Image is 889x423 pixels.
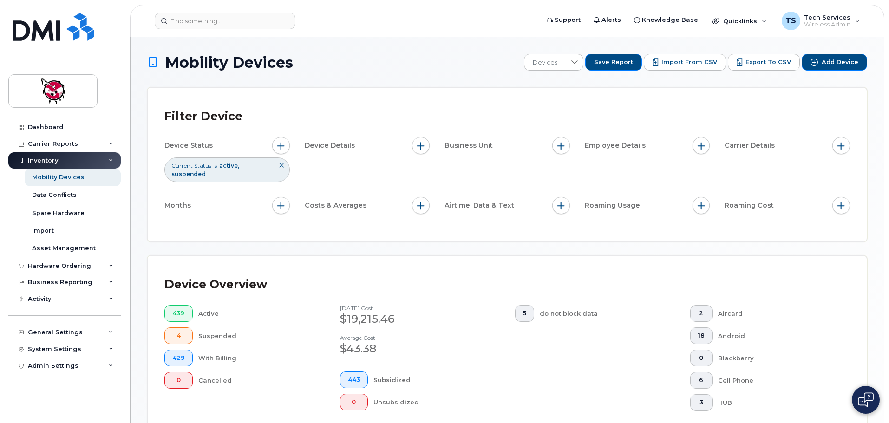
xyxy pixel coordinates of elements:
[690,305,713,322] button: 2
[305,141,358,150] span: Device Details
[219,162,239,169] span: active
[164,305,193,322] button: 439
[644,54,726,71] button: Import from CSV
[198,350,310,366] div: With Billing
[690,327,713,344] button: 18
[524,54,566,71] span: Devices
[165,54,293,71] span: Mobility Devices
[858,392,874,407] img: Open chat
[172,377,185,384] span: 0
[698,310,705,317] span: 2
[164,273,267,297] div: Device Overview
[690,350,713,366] button: 0
[698,377,705,384] span: 6
[745,58,791,66] span: Export to CSV
[515,305,534,322] button: 5
[198,372,310,389] div: Cancelled
[594,58,633,66] span: Save Report
[373,371,485,388] div: Subsidized
[164,104,242,129] div: Filter Device
[718,372,836,389] div: Cell Phone
[172,332,185,339] span: 4
[690,372,713,389] button: 6
[340,305,485,311] h4: [DATE] cost
[822,58,858,66] span: Add Device
[164,201,194,210] span: Months
[725,201,777,210] span: Roaming Cost
[585,201,643,210] span: Roaming Usage
[585,54,642,71] button: Save Report
[718,327,836,344] div: Android
[340,394,368,410] button: 0
[198,327,310,344] div: Suspended
[728,54,800,71] button: Export to CSV
[718,350,836,366] div: Blackberry
[690,394,713,411] button: 3
[213,162,217,169] span: is
[718,394,836,411] div: HUB
[348,398,360,406] span: 0
[698,399,705,406] span: 3
[164,372,193,389] button: 0
[340,311,485,327] div: $19,215.46
[802,54,867,71] button: Add Device
[523,310,526,317] span: 5
[340,335,485,341] h4: Average cost
[172,310,185,317] span: 439
[340,371,368,388] button: 443
[444,141,496,150] span: Business Unit
[725,141,778,150] span: Carrier Details
[698,332,705,339] span: 18
[164,141,216,150] span: Device Status
[661,58,717,66] span: Import from CSV
[718,305,836,322] div: Aircard
[164,350,193,366] button: 429
[348,376,360,384] span: 443
[340,341,485,357] div: $43.38
[540,305,660,322] div: do not block data
[585,141,648,150] span: Employee Details
[305,201,369,210] span: Costs & Averages
[164,327,193,344] button: 4
[198,305,310,322] div: Active
[171,170,206,177] span: suspended
[172,354,185,362] span: 429
[698,354,705,362] span: 0
[373,394,485,410] div: Unsubsidized
[444,201,517,210] span: Airtime, Data & Text
[171,162,211,169] span: Current Status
